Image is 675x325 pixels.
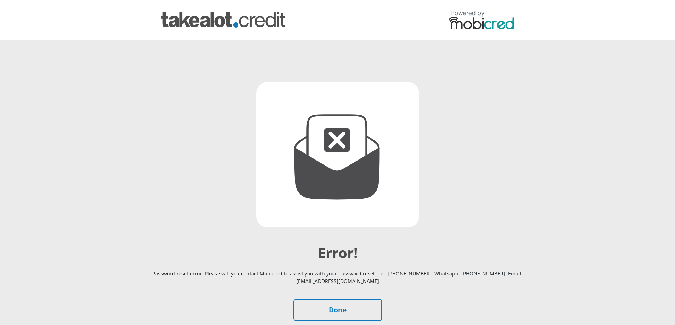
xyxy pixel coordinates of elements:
a: Done [293,299,382,321]
img: takealot_credit logo [161,12,285,28]
h2: Error! [141,244,534,261]
p: Password reset error. Please will you contact Mobicred to assist you with your password reset. Te... [141,261,534,293]
img: declined.svg [256,82,419,227]
img: powered by mobicred logo [449,10,514,29]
